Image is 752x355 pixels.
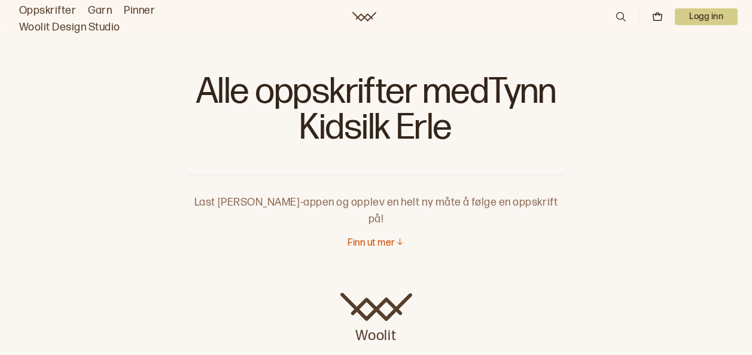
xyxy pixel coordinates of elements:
a: Woolit [340,293,412,345]
a: Woolit [352,12,376,22]
button: User dropdown [675,8,738,25]
p: Logg inn [675,8,738,25]
p: Woolit [340,322,412,345]
p: Finn ut mer [348,237,395,250]
a: Garn [88,2,112,19]
img: Woolit [340,293,412,322]
a: Oppskrifter [19,2,76,19]
a: Woolit Design Studio [19,19,120,36]
button: Finn ut mer [348,237,404,250]
a: Pinner [124,2,155,19]
p: Last [PERSON_NAME]-appen og opplev en helt ny måte å følge en oppskrift på! [188,175,564,228]
h1: Alle oppskrifter med Tynn Kidsilk Erle [188,72,564,155]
